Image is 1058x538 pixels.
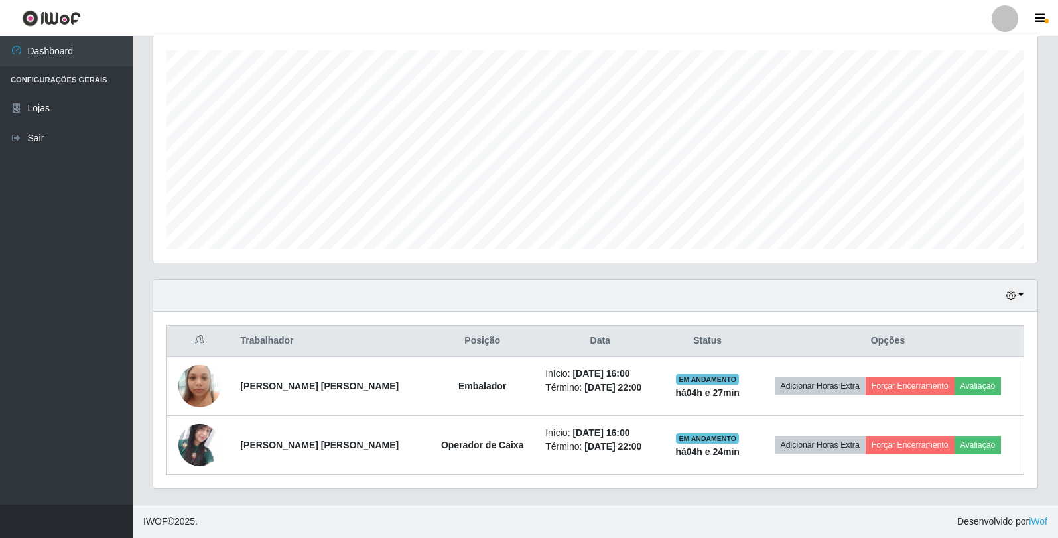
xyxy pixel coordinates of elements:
th: Status [663,326,752,357]
strong: [PERSON_NAME] [PERSON_NAME] [240,440,399,450]
strong: Operador de Caixa [441,440,524,450]
time: [DATE] 22:00 [584,441,641,452]
strong: [PERSON_NAME] [PERSON_NAME] [240,381,399,391]
img: CoreUI Logo [22,10,81,27]
time: [DATE] 16:00 [572,368,629,379]
img: 1736260046838.jpeg [178,358,221,414]
th: Data [537,326,663,357]
button: Adicionar Horas Extra [775,377,866,395]
span: Desenvolvido por [957,515,1047,529]
th: Opções [752,326,1024,357]
li: Início: [545,367,655,381]
button: Avaliação [955,377,1002,395]
strong: há 04 h e 24 min [675,446,740,457]
a: iWof [1029,516,1047,527]
th: Trabalhador [232,326,427,357]
time: [DATE] 22:00 [584,382,641,393]
button: Avaliação [955,436,1002,454]
strong: há 04 h e 27 min [675,387,740,398]
span: © 2025 . [143,515,198,529]
img: 1744639547908.jpeg [178,424,221,466]
li: Início: [545,426,655,440]
li: Término: [545,440,655,454]
strong: Embalador [458,381,506,391]
button: Forçar Encerramento [866,377,955,395]
button: Adicionar Horas Extra [775,436,866,454]
button: Forçar Encerramento [866,436,955,454]
span: IWOF [143,516,168,527]
time: [DATE] 16:00 [572,427,629,438]
th: Posição [427,326,537,357]
li: Término: [545,381,655,395]
span: EM ANDAMENTO [676,374,739,385]
span: EM ANDAMENTO [676,433,739,444]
